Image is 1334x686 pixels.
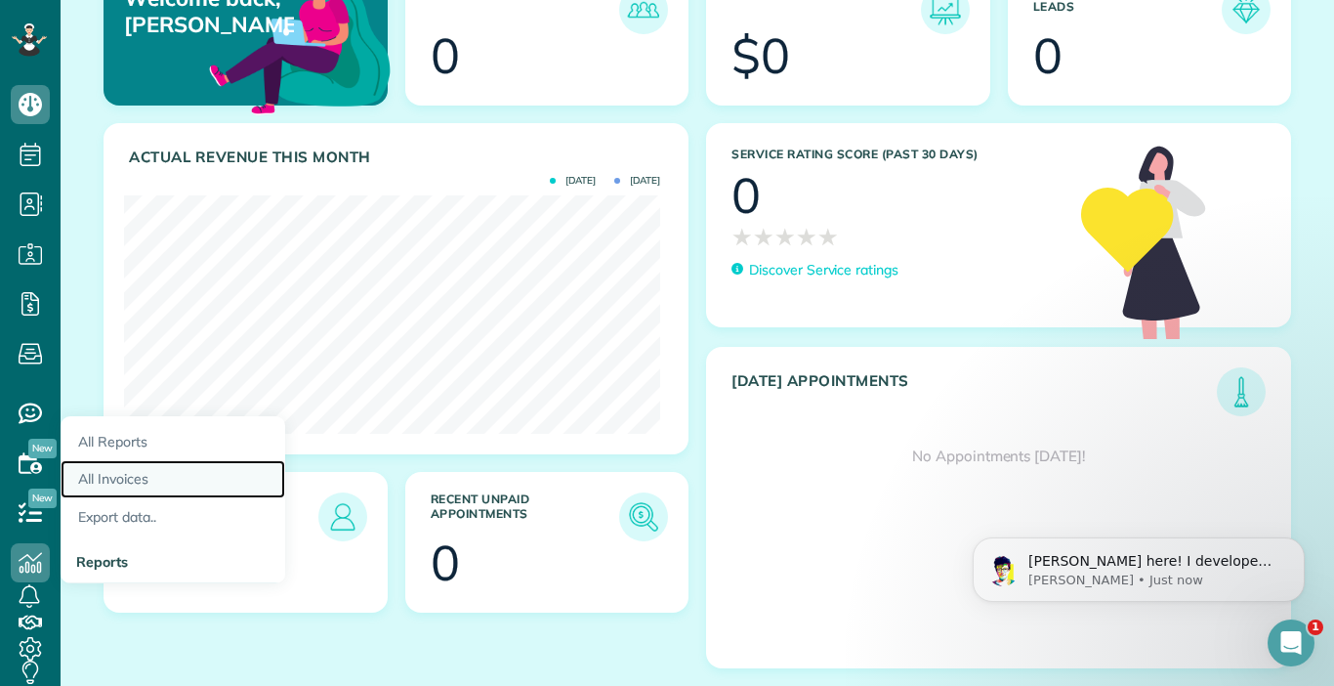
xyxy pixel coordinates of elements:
[431,538,460,587] div: 0
[129,538,158,587] div: 0
[614,176,660,186] span: [DATE]
[731,220,753,254] span: ★
[61,460,285,498] a: All Invoices
[1033,31,1063,80] div: 0
[323,497,362,536] img: icon_leads-1bed01f49abd5b7fead27621c3d59655bb73ed531f8eeb49469d10e621d6b896.png
[817,220,839,254] span: ★
[28,439,57,458] span: New
[943,496,1334,633] iframe: Intercom notifications message
[731,372,1217,416] h3: [DATE] Appointments
[61,498,285,543] a: Export data..
[129,149,668,166] h3: Actual Revenue this month
[731,171,761,220] div: 0
[731,260,898,280] a: Discover Service ratings
[61,542,285,583] a: Reports
[61,416,285,461] a: All Reports
[1268,620,1314,666] iframe: Intercom live chat
[550,176,596,186] span: [DATE]
[731,31,790,80] div: $0
[731,148,1062,161] h3: Service Rating score (past 30 days)
[796,220,817,254] span: ★
[28,489,57,508] span: New
[76,553,128,571] span: Reports
[749,260,898,280] p: Discover Service ratings
[431,31,460,80] div: 0
[1308,620,1323,635] span: 1
[753,220,774,254] span: ★
[1222,372,1261,411] img: icon_todays_appointments-901f7ab196bb0bea1936b74009e4eb5ffbc2d2711fa7634e0d609ed5ef32b18b.png
[431,493,620,541] h3: Recent unpaid appointments
[624,497,663,536] img: icon_unpaid_appointments-47b8ce3997adf2238b356f14209ab4cced10bd1f174958f3ca8f1d0dd7fffeee.png
[707,416,1290,496] div: No Appointments [DATE]!
[774,220,796,254] span: ★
